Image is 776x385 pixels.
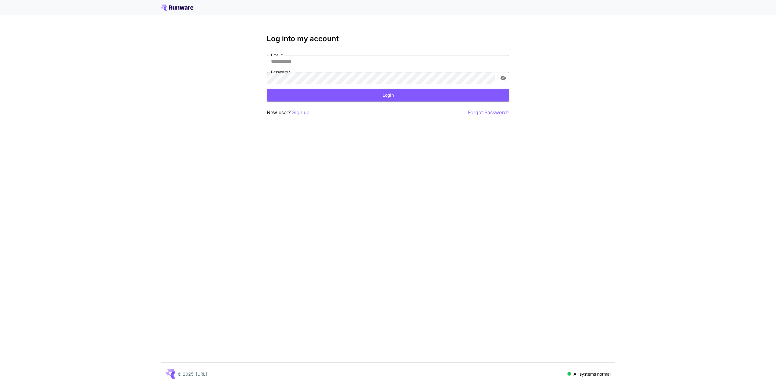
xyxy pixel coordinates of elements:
[574,371,610,377] p: All systems normal
[178,371,207,377] p: © 2025, [URL]
[498,73,509,84] button: toggle password visibility
[292,109,309,116] button: Sign up
[267,89,509,101] button: Login
[267,109,309,116] p: New user?
[271,52,283,58] label: Email
[468,109,509,116] button: Forgot Password?
[271,69,290,75] label: Password
[267,35,509,43] h3: Log into my account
